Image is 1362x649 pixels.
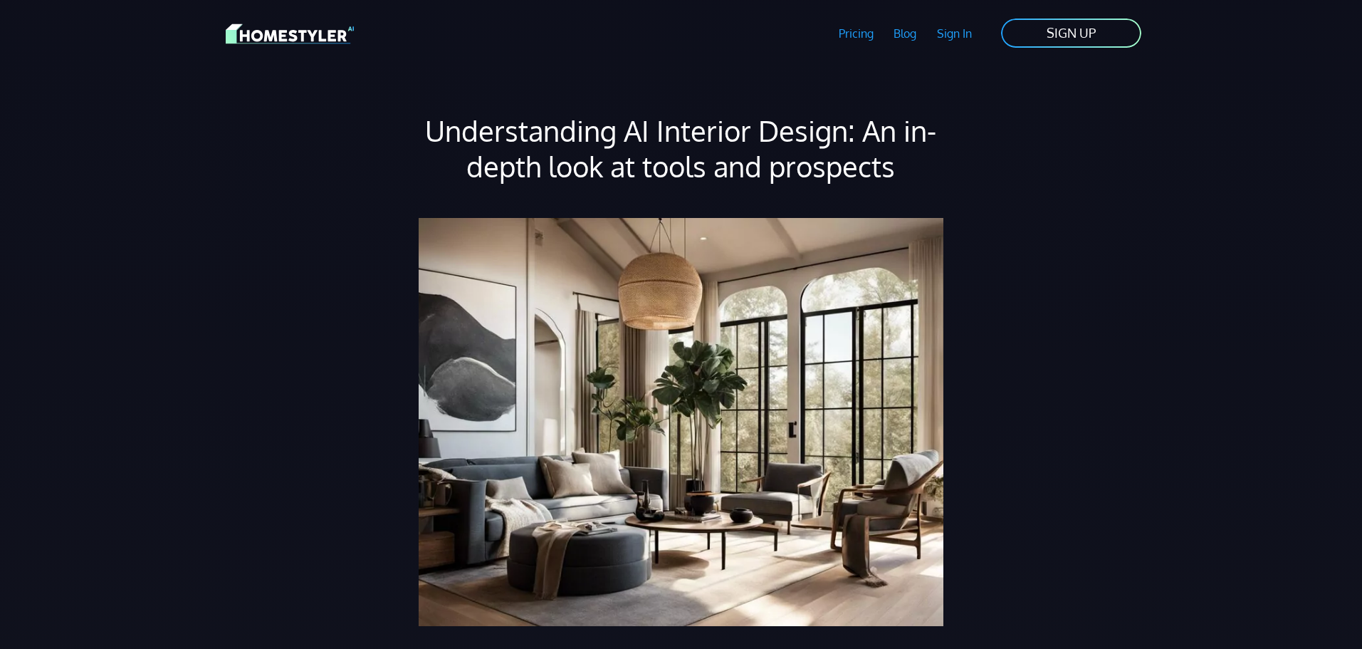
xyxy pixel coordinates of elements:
a: SIGN UP [1000,17,1143,49]
img: HomeStyler AI logo [226,21,354,46]
h1: Understanding AI Interior Design: An in-depth look at tools and prospects [419,113,943,184]
img: post cover picture [419,218,943,626]
a: Sign In [927,17,983,50]
a: Pricing [828,17,884,50]
a: Blog [884,17,927,50]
